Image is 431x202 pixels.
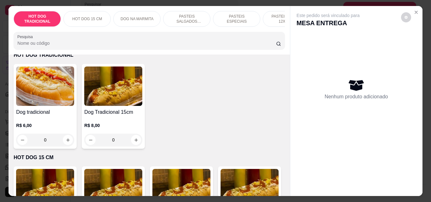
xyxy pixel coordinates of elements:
button: decrease-product-quantity [86,135,96,145]
h4: Dog tradicional [16,108,74,116]
p: HOT DOG 15 CM [72,16,102,21]
button: increase-product-quantity [131,135,141,145]
p: PASTEIS ESPECIAIS [218,14,255,24]
p: R$ 8,00 [84,122,142,129]
p: R$ 6,00 [16,122,74,129]
h4: Dog Tradicional 15cm [84,108,142,116]
button: decrease-product-quantity [401,12,411,22]
p: HOT DOG TRADICIONAL [19,14,56,24]
p: PASTEIS DOCES 12X20cm [268,14,305,24]
p: Este pedido será vinculado para [297,12,360,19]
input: Pesquisa [17,40,276,46]
p: DOG NA MARMITA [121,16,153,21]
img: product-image [16,66,74,106]
p: HOT DOG 15 CM [14,154,285,161]
img: product-image [84,66,142,106]
label: Pesquisa [17,34,35,39]
button: increase-product-quantity [63,135,73,145]
p: MESA ENTREGA [297,19,360,27]
p: HOT DOG TRADICIONAL [14,51,285,59]
button: decrease-product-quantity [17,135,27,145]
button: Close [411,7,421,17]
p: PASTEIS SALGADOS 12X20cm [168,14,205,24]
p: Nenhum produto adicionado [325,93,388,101]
